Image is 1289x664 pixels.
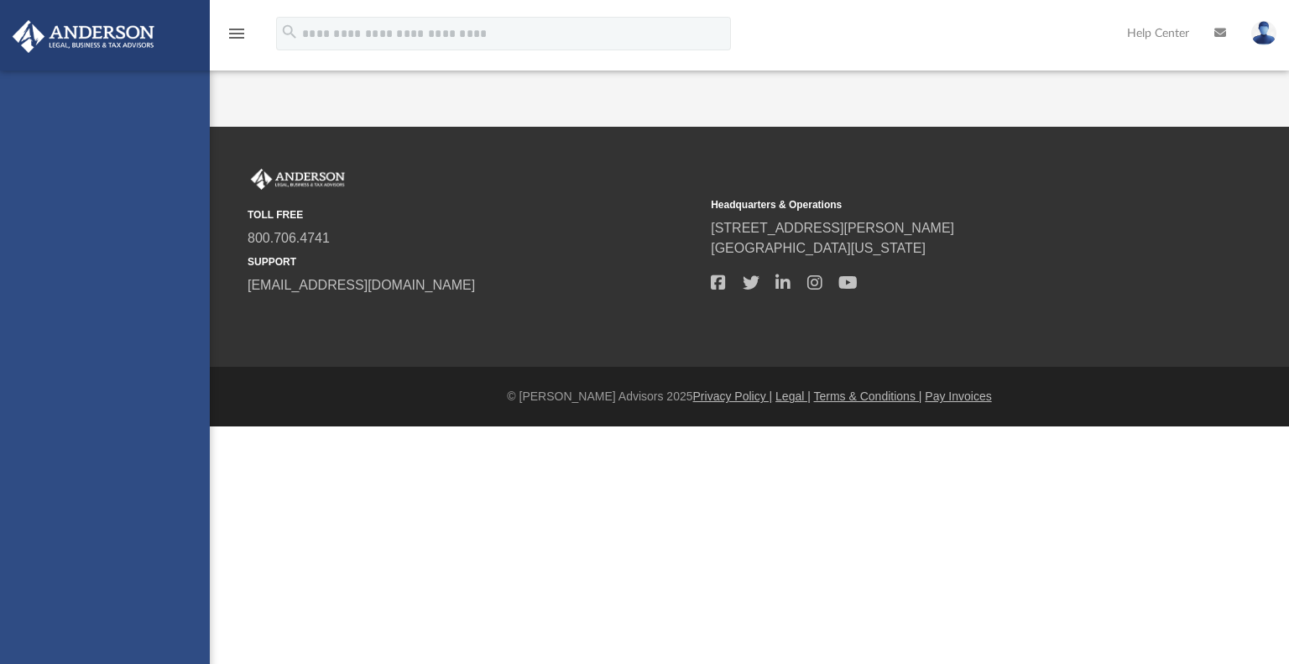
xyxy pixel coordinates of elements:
i: menu [227,24,247,44]
img: User Pic [1251,21,1276,45]
i: search [280,23,299,41]
a: 800.706.4741 [248,231,330,245]
a: [EMAIL_ADDRESS][DOMAIN_NAME] [248,278,475,292]
a: Privacy Policy | [693,390,773,403]
a: [GEOGRAPHIC_DATA][US_STATE] [711,241,926,255]
small: TOLL FREE [248,207,699,222]
small: SUPPORT [248,254,699,269]
a: menu [227,32,247,44]
a: Legal | [775,390,811,403]
div: © [PERSON_NAME] Advisors 2025 [210,388,1289,405]
img: Anderson Advisors Platinum Portal [8,20,159,53]
a: Pay Invoices [925,390,991,403]
img: Anderson Advisors Platinum Portal [248,169,348,191]
a: [STREET_ADDRESS][PERSON_NAME] [711,221,954,235]
small: Headquarters & Operations [711,197,1162,212]
a: Terms & Conditions | [814,390,922,403]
